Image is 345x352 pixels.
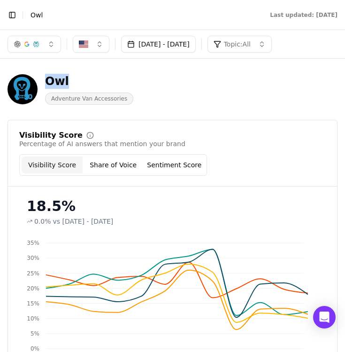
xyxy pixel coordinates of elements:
[45,93,133,105] span: Adventure Van Accessories
[22,156,83,173] button: Visibility Score
[27,315,39,322] tspan: 10%
[53,217,114,226] span: vs [DATE] - [DATE]
[270,11,337,19] div: Last updated: [DATE]
[31,330,39,337] tspan: 5%
[313,306,336,329] div: Open Intercom Messenger
[19,132,83,139] div: Visibility Score
[8,74,38,104] img: Owl
[27,255,39,261] tspan: 30%
[31,10,251,20] nav: breadcrumb
[27,300,39,307] tspan: 15%
[19,139,326,149] div: Percentage of AI answers that mention your brand
[27,240,39,246] tspan: 35%
[121,36,196,53] button: [DATE] - [DATE]
[79,39,88,49] img: United States
[224,39,251,49] span: Topic: All
[34,217,51,226] span: 0.0%
[31,10,43,20] span: Owl
[27,198,318,215] div: 18.5%
[45,74,133,89] div: Owl
[83,156,144,173] button: Share of Voice
[31,345,39,352] tspan: 0%
[27,285,39,292] tspan: 20%
[144,156,205,173] button: Sentiment Score
[27,270,39,277] tspan: 25%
